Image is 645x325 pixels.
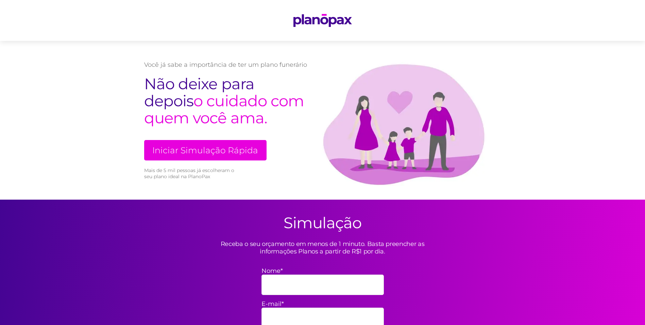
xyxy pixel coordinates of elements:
[144,75,307,126] h2: o cuidado com quem você ama.
[204,240,442,255] p: Receba o seu orçamento em menos de 1 minuto. Basta preencher as informações Planos a partir de R$...
[144,140,267,160] a: Iniciar Simulação Rápida
[144,167,238,180] small: Mais de 5 mil pessoas já escolheram o seu plano ideal na PlanoPax
[144,74,254,110] span: Não deixe para depois
[144,61,307,68] p: Você já sabe a importância de ter um plano funerário
[261,300,384,308] label: E-mail*
[261,267,384,275] label: Nome*
[284,213,361,232] h2: Simulação
[307,55,501,186] img: family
